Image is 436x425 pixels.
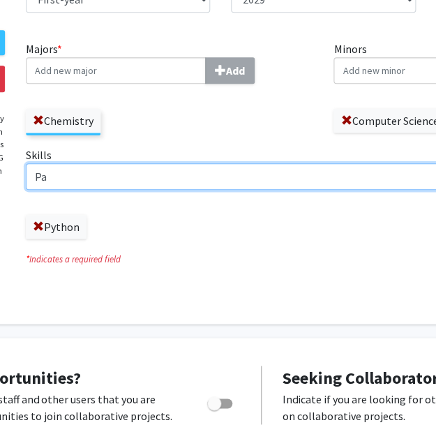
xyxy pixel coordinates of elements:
button: Majors* [205,57,255,84]
iframe: Chat [10,362,59,415]
label: Majors [26,40,313,84]
b: Add [226,64,245,77]
label: Python [26,215,87,239]
input: Majors*Add [26,57,206,84]
label: Chemistry [26,109,100,133]
div: Toggle [202,391,240,412]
